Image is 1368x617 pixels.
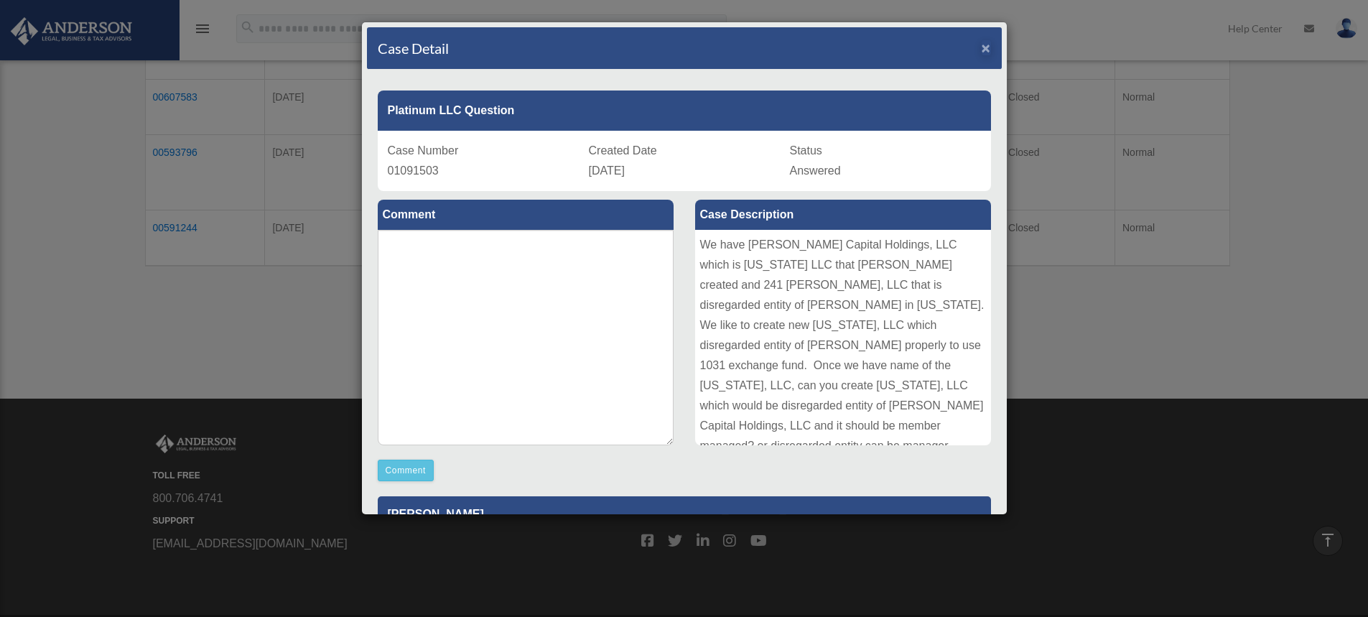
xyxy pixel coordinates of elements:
[790,144,822,157] span: Status
[982,40,991,56] span: ×
[388,164,439,177] span: 01091503
[378,91,991,131] div: Platinum LLC Question
[388,144,459,157] span: Case Number
[378,496,991,532] p: [PERSON_NAME]
[378,38,449,58] h4: Case Detail
[790,164,841,177] span: Answered
[982,40,991,55] button: Close
[589,164,625,177] span: [DATE]
[589,144,657,157] span: Created Date
[378,460,434,481] button: Comment
[695,230,991,445] div: We have [PERSON_NAME] Capital Holdings, LLC which is [US_STATE] LLC that [PERSON_NAME] created an...
[695,200,991,230] label: Case Description
[378,200,674,230] label: Comment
